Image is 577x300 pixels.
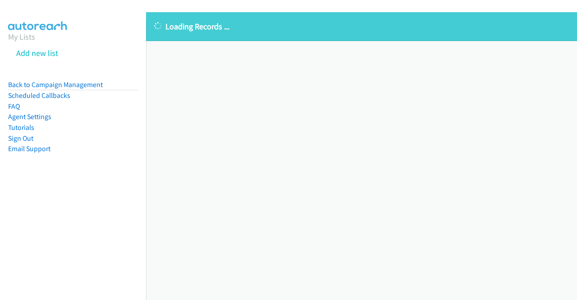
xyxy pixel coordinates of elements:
a: Tutorials [8,123,34,132]
a: FAQ [8,102,20,111]
a: My Lists [8,32,35,42]
a: Add new list [16,48,58,58]
p: Loading Records ... [154,20,569,32]
a: Scheduled Callbacks [8,91,70,100]
a: Back to Campaign Management [8,80,103,89]
a: Email Support [8,144,50,153]
a: Agent Settings [8,112,51,121]
a: Sign Out [8,134,33,143]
